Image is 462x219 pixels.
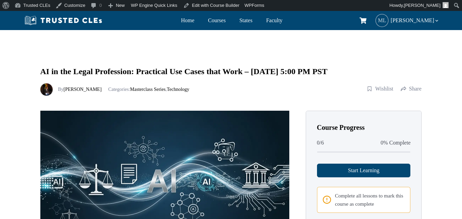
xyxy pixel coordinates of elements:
span: [PERSON_NAME] [391,16,439,25]
a: Masterclass Series [130,87,166,92]
a: Technology [167,87,189,92]
span: ML [376,14,388,27]
a: States [238,15,254,25]
span: Complete all lessons to mark this course as complete [335,192,405,208]
a: Faculty [264,15,284,25]
span: By [58,87,103,92]
span: 0/6 [317,138,324,147]
a: Start Learning [317,164,411,177]
a: Share [400,85,422,93]
span: 0% Complete [381,138,411,147]
img: Trusted CLEs [23,15,104,26]
a: Courses [206,15,227,25]
a: Home [179,15,196,25]
h3: Course Progress [317,122,411,133]
a: [PERSON_NAME] [64,87,102,92]
span: [PERSON_NAME] [404,3,440,8]
div: Categories: , [58,86,189,93]
span: AI in the Legal Profession: Practical Use Cases that Work – [DATE] 5:00 PM PST [40,67,328,76]
a: Wishlist [367,85,394,93]
img: Richard Estevez [40,83,53,96]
